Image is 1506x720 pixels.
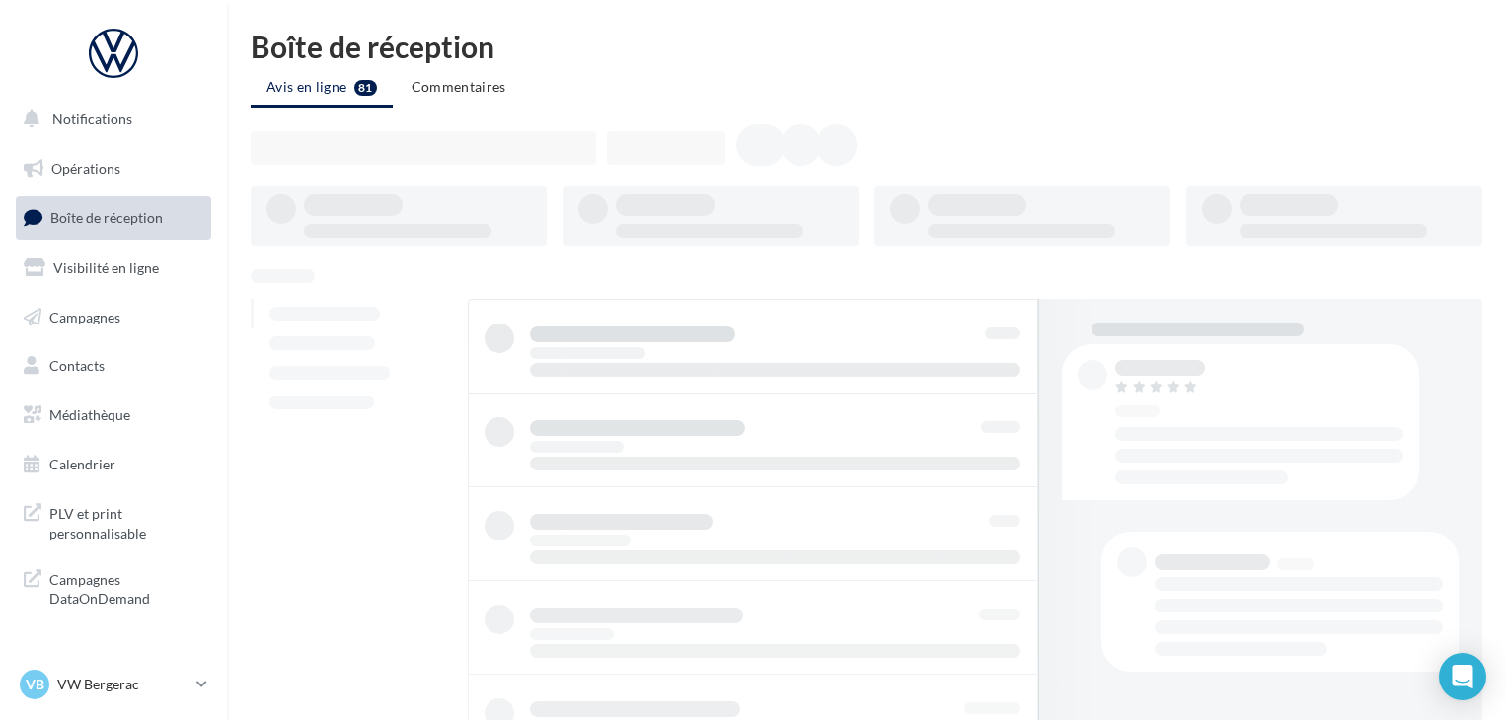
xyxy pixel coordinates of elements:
[26,675,44,694] span: VB
[12,345,215,387] a: Contacts
[12,558,215,616] a: Campagnes DataOnDemand
[49,308,120,324] span: Campagnes
[12,148,215,189] a: Opérations
[12,492,215,550] a: PLV et print personnalisable
[12,196,215,239] a: Boîte de réception
[12,99,207,140] button: Notifications
[57,675,188,694] p: VW Bergerac
[53,259,159,276] span: Visibilité en ligne
[12,297,215,338] a: Campagnes
[49,456,115,472] span: Calendrier
[12,444,215,485] a: Calendrier
[51,160,120,177] span: Opérations
[49,500,203,542] span: PLV et print personnalisable
[12,395,215,436] a: Médiathèque
[49,566,203,609] span: Campagnes DataOnDemand
[1439,653,1486,700] div: Open Intercom Messenger
[16,666,211,703] a: VB VW Bergerac
[49,357,105,374] span: Contacts
[251,32,1482,61] div: Boîte de réception
[12,248,215,289] a: Visibilité en ligne
[52,110,132,127] span: Notifications
[412,78,506,95] span: Commentaires
[50,209,163,226] span: Boîte de réception
[49,406,130,423] span: Médiathèque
